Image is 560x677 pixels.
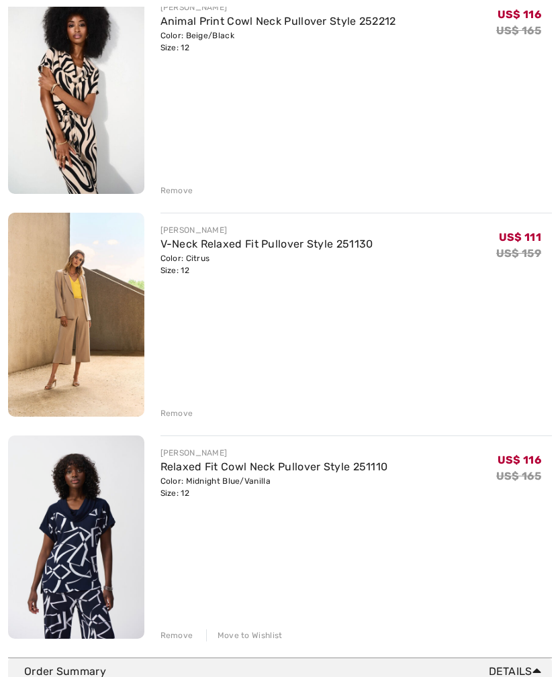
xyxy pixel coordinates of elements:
div: [PERSON_NAME] [160,2,396,14]
div: Color: Midnight Blue/Vanilla Size: 12 [160,476,388,500]
a: Relaxed Fit Cowl Neck Pullover Style 251110 [160,461,388,474]
span: US$ 116 [498,454,541,467]
div: Remove [160,185,193,197]
div: Remove [160,630,193,642]
div: [PERSON_NAME] [160,225,373,237]
div: Move to Wishlist [206,630,283,642]
div: Color: Beige/Black Size: 12 [160,30,396,54]
s: US$ 165 [496,25,541,38]
s: US$ 159 [496,248,541,260]
div: [PERSON_NAME] [160,448,388,460]
span: US$ 111 [499,231,541,244]
s: US$ 165 [496,470,541,483]
div: Remove [160,408,193,420]
span: US$ 116 [498,9,541,21]
div: Color: Citrus Size: 12 [160,253,373,277]
img: Relaxed Fit Cowl Neck Pullover Style 251110 [8,436,144,639]
a: V-Neck Relaxed Fit Pullover Style 251130 [160,238,373,251]
a: Animal Print Cowl Neck Pullover Style 252212 [160,15,396,28]
img: V-Neck Relaxed Fit Pullover Style 251130 [8,213,144,417]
